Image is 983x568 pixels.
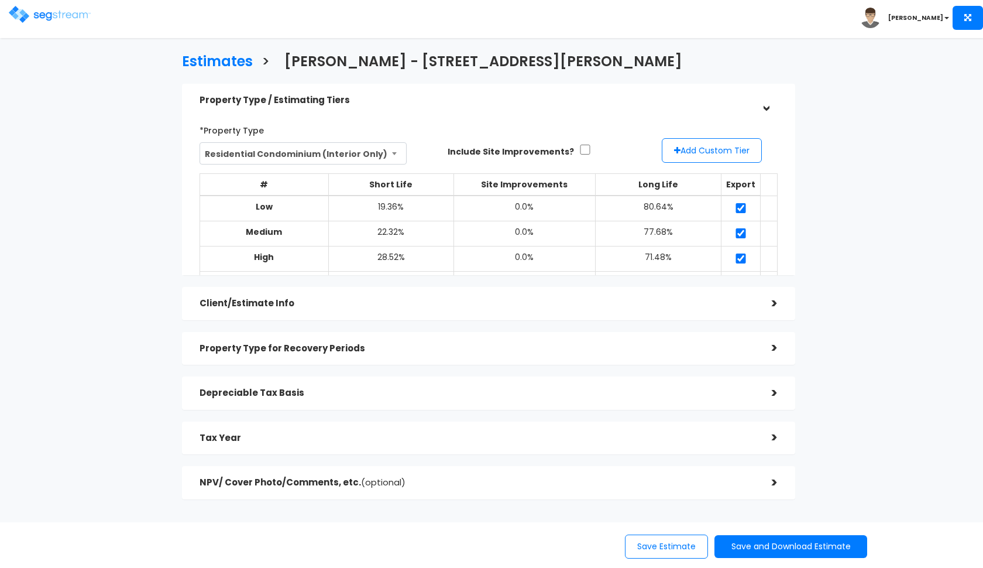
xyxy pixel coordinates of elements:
[595,221,721,247] td: 77.68%
[754,474,778,492] div: >
[262,54,270,72] h3: >
[328,196,453,221] td: 19.36%
[361,476,405,488] span: (optional)
[714,535,867,558] button: Save and Download Estimate
[200,95,754,105] h5: Property Type / Estimating Tiers
[256,201,273,213] b: Low
[595,174,721,196] th: Long Life
[754,384,778,402] div: >
[254,251,274,263] b: High
[757,88,775,112] div: >
[246,226,282,238] b: Medium
[9,6,91,23] img: logo.png
[328,247,453,272] td: 28.52%
[200,174,328,196] th: #
[453,221,595,247] td: 0.0%
[595,196,721,221] td: 80.64%
[200,433,754,443] h5: Tax Year
[662,138,762,163] button: Add Custom Tier
[625,535,708,559] button: Save Estimate
[200,143,407,165] span: Residential Condominium (Interior Only)
[860,8,881,28] img: avatar.png
[328,221,453,247] td: 22.32%
[888,13,943,22] b: [PERSON_NAME]
[328,174,453,196] th: Short Life
[453,247,595,272] td: 0.0%
[173,42,253,78] a: Estimates
[200,388,754,398] h5: Depreciable Tax Basis
[276,42,682,78] a: [PERSON_NAME] - [STREET_ADDRESS][PERSON_NAME]
[200,142,407,165] span: Residential Condominium (Interior Only)
[284,54,682,72] h3: [PERSON_NAME] - [STREET_ADDRESS][PERSON_NAME]
[754,339,778,357] div: >
[721,174,761,196] th: Export
[448,146,574,158] label: Include Site Improvements?
[182,54,253,72] h3: Estimates
[200,299,754,309] h5: Client/Estimate Info
[200,478,754,488] h5: NPV/ Cover Photo/Comments, etc.
[200,344,754,354] h5: Property Type for Recovery Periods
[453,174,595,196] th: Site Improvements
[754,429,778,447] div: >
[453,196,595,221] td: 0.0%
[754,295,778,313] div: >
[595,247,721,272] td: 71.48%
[200,121,264,136] label: *Property Type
